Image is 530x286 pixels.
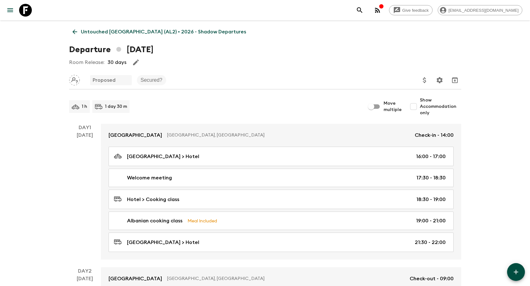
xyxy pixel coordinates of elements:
p: Day 2 [69,267,101,275]
p: [GEOGRAPHIC_DATA] > Hotel [127,239,199,246]
p: Proposed [93,76,116,84]
span: Show Accommodation only [420,97,461,116]
p: Check-in - 14:00 [415,131,454,139]
div: [DATE] [77,131,93,260]
p: Room Release: [69,59,104,66]
a: [GEOGRAPHIC_DATA] > Hotel16:00 - 17:00 [109,147,454,166]
p: 21:30 - 22:00 [415,239,446,246]
p: 1 h [82,103,87,110]
p: Secured? [141,76,163,84]
p: 17:30 - 18:30 [416,174,446,182]
p: 18:30 - 19:00 [416,196,446,203]
p: Welcome meeting [127,174,172,182]
span: [EMAIL_ADDRESS][DOMAIN_NAME] [445,8,522,13]
div: Secured? [137,75,166,85]
button: search adventures [353,4,366,17]
a: [GEOGRAPHIC_DATA][GEOGRAPHIC_DATA], [GEOGRAPHIC_DATA]Check-in - 14:00 [101,124,461,147]
p: Day 1 [69,124,101,131]
p: [GEOGRAPHIC_DATA] [109,131,162,139]
p: Untouched [GEOGRAPHIC_DATA] (AL2) • 2026 - Shadow Departures [81,28,246,36]
a: Give feedback [389,5,433,15]
button: Update Price, Early Bird Discount and Costs [418,74,431,87]
p: [GEOGRAPHIC_DATA] [109,275,162,283]
a: Albanian cooking classMeal Included19:00 - 21:00 [109,212,454,230]
p: [GEOGRAPHIC_DATA], [GEOGRAPHIC_DATA] [167,132,410,138]
p: 1 day 30 m [105,103,127,110]
span: Give feedback [399,8,432,13]
h1: Departure [DATE] [69,43,153,56]
p: [GEOGRAPHIC_DATA], [GEOGRAPHIC_DATA] [167,276,405,282]
a: Hotel > Cooking class18:30 - 19:00 [109,190,454,209]
p: Albanian cooking class [127,217,182,225]
button: Archive (Completed, Cancelled or Unsynced Departures only) [449,74,461,87]
button: menu [4,4,17,17]
p: Check-out - 09:00 [410,275,454,283]
p: Hotel > Cooking class [127,196,179,203]
span: Move multiple [384,100,402,113]
a: Untouched [GEOGRAPHIC_DATA] (AL2) • 2026 - Shadow Departures [69,25,250,38]
p: Meal Included [187,217,217,224]
p: 16:00 - 17:00 [416,153,446,160]
p: [GEOGRAPHIC_DATA] > Hotel [127,153,199,160]
div: [EMAIL_ADDRESS][DOMAIN_NAME] [438,5,522,15]
button: Settings [433,74,446,87]
p: 30 days [108,59,126,66]
p: 19:00 - 21:00 [416,217,446,225]
a: [GEOGRAPHIC_DATA] > Hotel21:30 - 22:00 [109,233,454,252]
a: Welcome meeting17:30 - 18:30 [109,169,454,187]
span: Assign pack leader [69,77,80,82]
